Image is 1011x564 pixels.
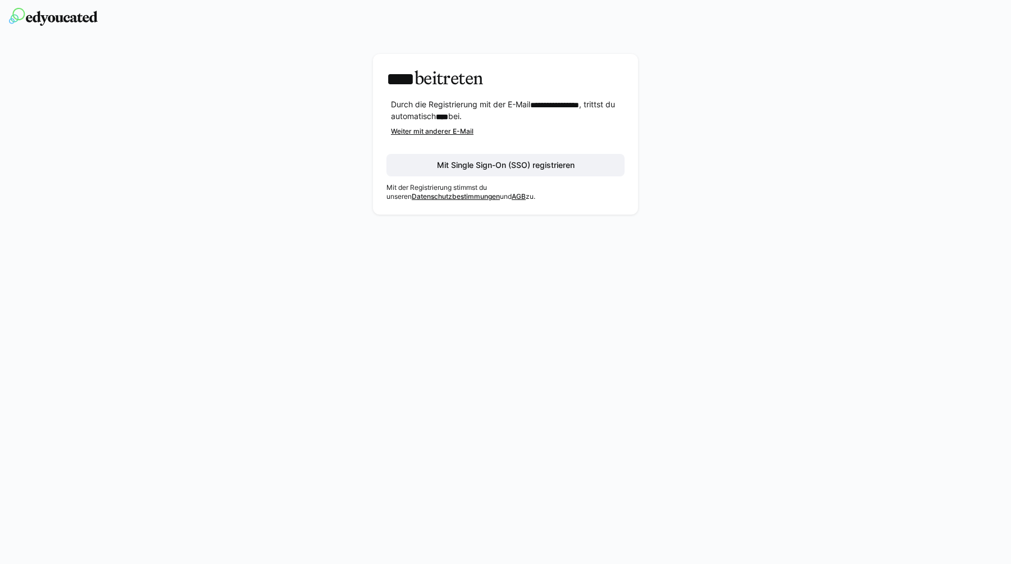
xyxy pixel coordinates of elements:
[386,183,625,201] p: Mit der Registrierung stimmst du unseren und zu.
[9,8,98,26] img: edyoucated
[391,99,625,122] p: Durch die Registrierung mit der E-Mail , trittst du automatisch bei.
[412,192,500,201] a: Datenschutzbestimmungen
[386,154,625,176] button: Mit Single Sign-On (SSO) registrieren
[512,192,526,201] a: AGB
[435,160,576,171] span: Mit Single Sign-On (SSO) registrieren
[391,127,625,136] div: Weiter mit anderer E-Mail
[386,67,625,90] h3: beitreten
